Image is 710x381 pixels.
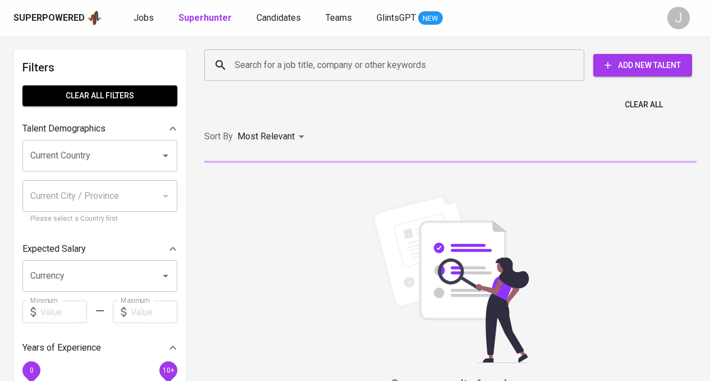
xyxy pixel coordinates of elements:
a: GlintsGPT NEW [377,11,443,25]
a: Teams [326,11,354,25]
input: Value [131,301,177,323]
span: Teams [326,12,352,23]
span: Jobs [134,12,154,23]
b: Superhunter [178,12,232,23]
p: Sort By [204,130,233,143]
div: Most Relevant [237,126,308,147]
p: Most Relevant [237,130,295,143]
button: Clear All filters [22,85,177,106]
p: Talent Demographics [22,122,106,135]
a: Jobs [134,11,156,25]
button: Open [158,148,173,164]
div: Years of Experience [22,337,177,359]
p: Expected Salary [22,242,86,256]
img: file_searching.svg [367,194,535,363]
span: 10+ [162,366,174,374]
p: Years of Experience [22,341,101,355]
p: Please select a Country first [30,214,170,225]
a: Candidates [256,11,303,25]
img: app logo [87,10,102,26]
span: 0 [29,366,33,374]
a: Superhunter [178,11,234,25]
a: Superpoweredapp logo [13,10,102,26]
div: J [667,7,690,29]
button: Clear All [620,94,667,115]
span: Clear All [625,98,663,112]
button: Open [158,268,173,284]
span: GlintsGPT [377,12,416,23]
h6: Filters [22,58,177,76]
span: Candidates [256,12,301,23]
button: Add New Talent [593,54,692,76]
input: Value [40,301,87,323]
div: Superpowered [13,12,85,25]
span: NEW [418,13,443,24]
div: Talent Demographics [22,117,177,140]
div: Expected Salary [22,238,177,260]
span: Clear All filters [31,89,168,103]
span: Add New Talent [602,58,683,72]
